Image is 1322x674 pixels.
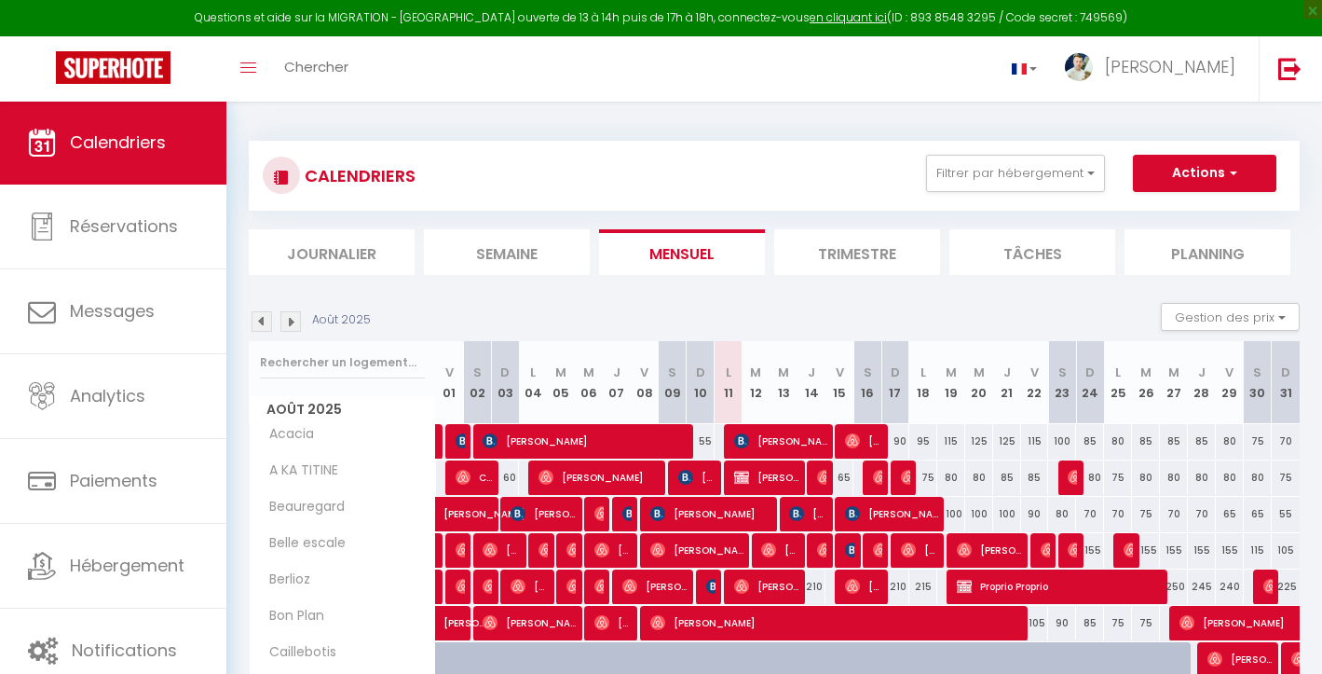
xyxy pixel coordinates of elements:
li: Mensuel [599,229,765,275]
abbr: J [808,364,815,381]
img: ... [1065,53,1093,81]
div: 80 [937,461,965,495]
abbr: S [864,364,872,381]
abbr: V [1030,364,1039,381]
div: 80 [1132,461,1160,495]
iframe: LiveChat chat widget [1244,596,1322,674]
th: 18 [909,341,937,424]
div: 100 [937,497,965,531]
span: [PERSON_NAME] [789,496,826,531]
div: 95 [909,424,937,459]
th: 24 [1076,341,1104,424]
span: [PERSON_NAME] [845,423,882,459]
span: [PERSON_NAME] [1105,55,1235,78]
span: [PERSON_NAME] [456,532,465,568]
button: Filtrer par hébergement [926,155,1105,192]
span: Août 2025 [250,396,435,423]
span: [PERSON_NAME] [650,605,1023,640]
span: [PERSON_NAME] [511,569,548,604]
span: [PERSON_NAME] [1041,532,1050,568]
div: 115 [1021,424,1049,459]
span: [PERSON_NAME] [1263,569,1273,604]
div: 70 [1104,497,1132,531]
div: 155 [1076,533,1104,568]
span: [PERSON_NAME] [594,496,604,531]
a: en cliquant ici [810,9,887,25]
th: 21 [993,341,1021,424]
div: 100 [993,497,1021,531]
div: 90 [881,424,909,459]
abbr: M [946,364,957,381]
span: A KA TITINE [252,461,343,481]
input: Rechercher un logement... [260,346,425,379]
span: [PERSON_NAME] [678,460,716,495]
th: 01 [436,341,464,424]
div: 75 [1244,424,1272,459]
div: 100 [1048,424,1076,459]
abbr: J [1198,364,1206,381]
abbr: M [974,364,985,381]
th: 04 [519,341,547,424]
div: 85 [1021,461,1049,495]
abbr: M [1168,364,1179,381]
span: Chercher [284,57,348,76]
div: 80 [1244,461,1272,495]
div: 155 [1188,533,1216,568]
div: 80 [1188,461,1216,495]
div: 155 [1160,533,1188,568]
abbr: M [555,364,566,381]
abbr: M [778,364,789,381]
div: 80 [1216,461,1244,495]
span: [PERSON_NAME] [566,569,576,604]
abbr: L [920,364,926,381]
span: [PERSON_NAME] [650,496,771,531]
div: 70 [1272,424,1300,459]
span: [PERSON_NAME] [873,532,882,568]
div: 70 [1160,497,1188,531]
abbr: D [500,364,510,381]
abbr: S [1058,364,1067,381]
abbr: D [1085,364,1095,381]
span: Analytics [70,384,145,407]
div: 155 [1132,533,1160,568]
div: 115 [937,424,965,459]
div: 60 [491,461,519,495]
th: 16 [853,341,881,424]
span: [PERSON_NAME] [1124,532,1133,568]
th: 08 [631,341,659,424]
th: 09 [659,341,687,424]
a: [PERSON_NAME] [436,570,445,605]
th: 26 [1132,341,1160,424]
div: 85 [1076,606,1104,640]
span: [PERSON_NAME] [817,460,826,495]
div: 215 [909,570,937,604]
th: 12 [742,341,770,424]
img: Super Booking [56,51,170,84]
div: 210 [797,570,825,604]
a: [PERSON_NAME] [436,497,464,532]
span: [PERSON_NAME] [456,423,465,459]
th: 27 [1160,341,1188,424]
th: 22 [1021,341,1049,424]
span: [PERSON_NAME] [734,423,827,459]
span: [PERSON_NAME] [443,487,529,522]
span: Jamyang ATA [706,569,716,604]
span: Chaïna Marie-Sainte [456,460,493,495]
span: [PERSON_NAME] [650,532,743,568]
span: [PERSON_NAME] [511,496,576,531]
div: 115 [1244,533,1272,568]
p: Août 2025 [312,311,371,329]
div: 85 [1188,424,1216,459]
th: 11 [715,341,743,424]
span: Berlioz [252,570,322,590]
abbr: V [836,364,844,381]
div: 100 [965,497,993,531]
span: [PERSON_NAME] [594,569,604,604]
div: 75 [1104,606,1132,640]
span: [PERSON_NAME] [957,532,1022,568]
div: 250 [1160,570,1188,604]
th: 02 [463,341,491,424]
div: 75 [1272,461,1300,495]
div: 90 [1021,497,1049,531]
span: Calendriers [70,131,166,154]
